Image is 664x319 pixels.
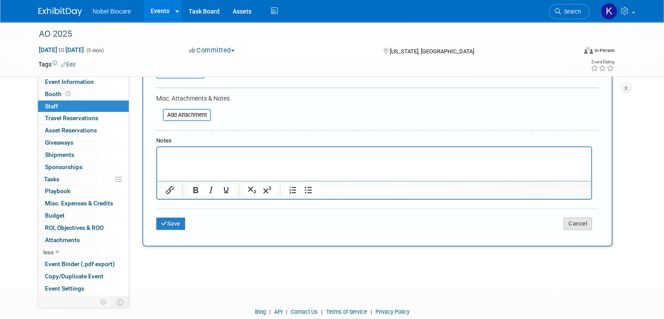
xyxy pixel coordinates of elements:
[157,147,591,181] iframe: Rich Text Area
[61,62,76,68] a: Edit
[45,114,98,121] span: Travel Reservations
[286,184,300,196] button: Numbered list
[45,139,73,146] span: Giveaways
[186,46,238,55] button: Committed
[64,90,72,97] span: Booth not reserved yet
[156,94,599,103] div: Misc. Attachments & Notes
[549,4,589,19] a: Search
[43,249,54,256] span: less
[301,184,316,196] button: Bullet list
[38,161,129,173] a: Sponsorships
[368,309,374,315] span: |
[219,184,234,196] button: Underline
[45,200,113,207] span: Misc. Expenses & Credits
[594,47,615,54] div: In-Person
[584,47,593,54] img: Format-Inperson.png
[38,137,129,149] a: Giveaways
[38,101,129,112] a: Staff
[267,309,273,315] span: |
[38,125,129,136] a: Asset Reservations
[86,48,104,53] span: (5 days)
[530,45,615,59] div: Event Format
[162,184,177,196] button: Insert/edit link
[38,258,129,270] a: Event Binder (.pdf export)
[45,212,65,219] span: Budget
[38,60,76,69] td: Tags
[45,103,58,110] span: Staff
[375,309,409,315] a: Privacy Policy
[38,185,129,197] a: Playbook
[203,184,218,196] button: Italic
[45,187,70,194] span: Playbook
[38,234,129,246] a: Attachments
[38,246,129,258] a: less
[45,236,80,243] span: Attachments
[291,309,318,315] a: Contact Us
[255,309,266,315] a: Blog
[45,163,83,170] span: Sponsorships
[36,26,566,42] div: AO 2025
[156,137,592,145] div: Notes
[38,149,129,161] a: Shipments
[188,184,203,196] button: Bold
[38,88,129,100] a: Booth
[38,7,82,16] img: ExhibitDay
[45,151,74,158] span: Shipments
[38,173,129,185] a: Tasks
[45,127,97,134] span: Asset Reservations
[45,260,115,267] span: Event Binder (.pdf export)
[38,283,129,295] a: Event Settings
[93,8,131,15] span: Nobel Biocare
[591,60,614,64] div: Event Rating
[390,48,474,55] span: [US_STATE], [GEOGRAPHIC_DATA]
[244,184,259,196] button: Subscript
[38,222,129,234] a: ROI, Objectives & ROO
[38,46,84,54] span: [DATE] [DATE]
[156,218,185,230] button: Save
[564,218,592,230] button: Cancel
[38,76,129,88] a: Event Information
[45,224,103,231] span: ROI, Objectives & ROO
[274,309,282,315] a: API
[319,309,325,315] span: |
[284,309,289,315] span: |
[561,8,581,15] span: Search
[38,210,129,222] a: Budget
[38,198,129,209] a: Misc. Expenses & Credits
[326,309,367,315] a: Terms of Service
[601,3,617,20] img: Kaylie Ivester
[38,270,129,282] a: Copy/Duplicate Event
[45,90,72,97] span: Booth
[260,184,275,196] button: Superscript
[45,273,103,280] span: Copy/Duplicate Event
[44,176,59,183] span: Tasks
[38,112,129,124] a: Travel Reservations
[45,78,94,85] span: Event Information
[96,296,111,308] td: Personalize Event Tab Strip
[57,46,65,53] span: to
[45,285,84,292] span: Event Settings
[111,296,129,308] td: Toggle Event Tabs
